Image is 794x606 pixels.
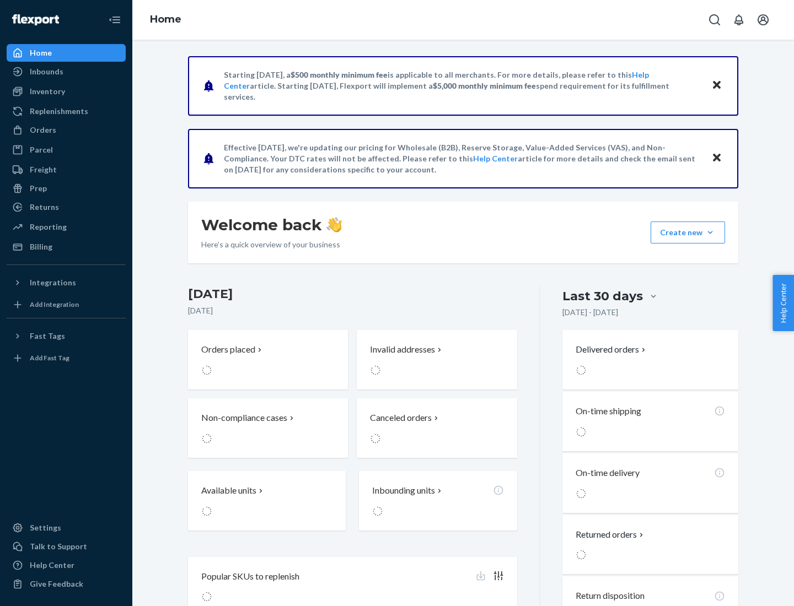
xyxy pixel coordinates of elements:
a: Reporting [7,218,126,236]
p: [DATE] - [DATE] [562,307,618,318]
button: Available units [188,471,346,531]
div: Give Feedback [30,578,83,589]
div: Freight [30,164,57,175]
div: Inbounds [30,66,63,77]
button: Close Navigation [104,9,126,31]
a: Orders [7,121,126,139]
button: Create new [651,221,725,244]
a: Billing [7,238,126,256]
img: Flexport logo [12,14,59,25]
p: Invalid addresses [370,343,435,356]
ol: breadcrumbs [141,4,190,36]
a: Home [150,13,181,25]
p: Return disposition [576,589,645,602]
p: Orders placed [201,343,255,356]
a: Parcel [7,141,126,159]
p: Inbounding units [372,484,435,497]
button: Orders placed [188,330,348,389]
div: Parcel [30,144,53,155]
button: Integrations [7,274,126,291]
div: Add Fast Tag [30,353,69,362]
div: Last 30 days [562,288,643,305]
a: Add Integration [7,296,126,313]
button: Open account menu [752,9,774,31]
a: Inbounds [7,63,126,80]
button: Returned orders [576,528,646,541]
button: Open notifications [728,9,750,31]
a: Add Fast Tag [7,349,126,367]
div: Help Center [30,560,74,571]
button: Give Feedback [7,575,126,593]
p: On-time delivery [576,467,640,479]
h1: Welcome back [201,215,342,235]
div: Add Integration [30,300,79,309]
div: Replenishments [30,106,88,117]
p: Effective [DATE], we're updating our pricing for Wholesale (B2B), Reserve Storage, Value-Added Se... [224,142,701,175]
a: Prep [7,180,126,197]
p: Here’s a quick overview of your business [201,239,342,250]
div: Settings [30,522,61,533]
button: Invalid addresses [357,330,517,389]
button: Delivered orders [576,343,648,356]
h3: [DATE] [188,285,517,303]
a: Help Center [7,556,126,574]
a: Replenishments [7,102,126,120]
p: On-time shipping [576,405,641,418]
button: Close [710,78,724,94]
p: Available units [201,484,256,497]
a: Returns [7,198,126,216]
div: Inventory [30,86,65,97]
p: Canceled orders [370,412,432,424]
div: Integrations [30,277,76,288]
div: Fast Tags [30,331,65,342]
button: Canceled orders [357,398,517,458]
div: Billing [30,241,52,252]
button: Help Center [772,275,794,331]
div: Home [30,47,52,58]
button: Fast Tags [7,327,126,345]
p: [DATE] [188,305,517,316]
button: Close [710,150,724,166]
a: Inventory [7,83,126,100]
button: Non-compliance cases [188,398,348,458]
a: Home [7,44,126,62]
a: Freight [7,161,126,178]
p: Non-compliance cases [201,412,287,424]
button: Open Search Box [704,9,726,31]
div: Reporting [30,221,67,232]
p: Popular SKUs to replenish [201,570,299,583]
div: Returns [30,202,59,213]
div: Orders [30,125,56,136]
div: Prep [30,183,47,194]
span: $500 monthly minimum fee [291,70,388,79]
a: Help Center [473,154,518,163]
span: $5,000 monthly minimum fee [433,81,536,90]
div: Talk to Support [30,541,87,552]
p: Starting [DATE], a is applicable to all merchants. For more details, please refer to this article... [224,69,701,102]
img: hand-wave emoji [326,217,342,232]
button: Inbounding units [359,471,517,531]
a: Settings [7,519,126,537]
a: Talk to Support [7,538,126,555]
